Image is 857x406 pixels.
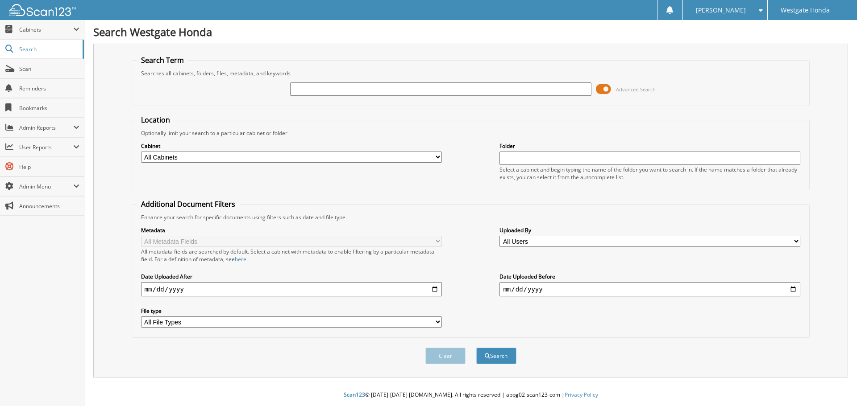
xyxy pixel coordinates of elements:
[499,282,800,296] input: end
[499,273,800,280] label: Date Uploaded Before
[141,307,442,315] label: File type
[141,142,442,150] label: Cabinet
[499,166,800,181] div: Select a cabinet and begin typing the name of the folder you want to search in. If the name match...
[781,8,830,13] span: Westgate Honda
[137,129,805,137] div: Optionally limit your search to a particular cabinet or folder
[476,348,516,364] button: Search
[137,70,805,77] div: Searches all cabinets, folders, files, metadata, and keywords
[19,202,79,210] span: Announcements
[565,391,598,398] a: Privacy Policy
[141,273,442,280] label: Date Uploaded After
[19,124,73,131] span: Admin Reports
[141,226,442,234] label: Metadata
[137,213,805,221] div: Enhance your search for specific documents using filters such as date and file type.
[19,65,79,73] span: Scan
[425,348,466,364] button: Clear
[19,104,79,112] span: Bookmarks
[137,55,188,65] legend: Search Term
[616,86,656,93] span: Advanced Search
[19,144,73,151] span: User Reports
[344,391,365,398] span: Scan123
[137,199,240,209] legend: Additional Document Filters
[19,183,73,190] span: Admin Menu
[19,26,73,33] span: Cabinets
[93,25,848,39] h1: Search Westgate Honda
[84,384,857,406] div: © [DATE]-[DATE] [DOMAIN_NAME]. All rights reserved | appg02-scan123-com |
[19,85,79,92] span: Reminders
[235,255,246,263] a: here
[499,226,800,234] label: Uploaded By
[141,248,442,263] div: All metadata fields are searched by default. Select a cabinet with metadata to enable filtering b...
[137,115,175,125] legend: Location
[141,282,442,296] input: start
[499,142,800,150] label: Folder
[9,4,76,16] img: scan123-logo-white.svg
[19,45,78,53] span: Search
[696,8,746,13] span: [PERSON_NAME]
[19,163,79,171] span: Help
[812,363,857,406] iframe: Chat Widget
